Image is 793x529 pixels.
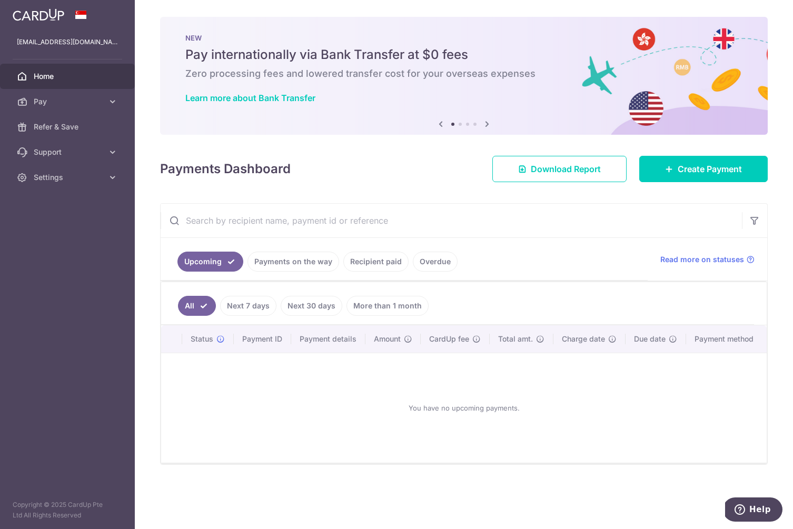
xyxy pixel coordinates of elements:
[639,156,768,182] a: Create Payment
[234,325,291,353] th: Payment ID
[185,46,742,63] h5: Pay internationally via Bank Transfer at $0 fees
[660,254,744,265] span: Read more on statuses
[177,252,243,272] a: Upcoming
[725,497,782,524] iframe: Opens a widget where you can find more information
[346,296,429,316] a: More than 1 month
[492,156,627,182] a: Download Report
[498,334,533,344] span: Total amt.
[343,252,409,272] a: Recipient paid
[247,252,339,272] a: Payments on the way
[374,334,401,344] span: Amount
[160,17,768,135] img: Bank transfer banner
[34,96,103,107] span: Pay
[220,296,276,316] a: Next 7 days
[429,334,469,344] span: CardUp fee
[160,159,291,178] h4: Payments Dashboard
[34,172,103,183] span: Settings
[13,8,64,21] img: CardUp
[34,147,103,157] span: Support
[678,163,742,175] span: Create Payment
[660,254,755,265] a: Read more on statuses
[17,37,118,47] p: [EMAIL_ADDRESS][DOMAIN_NAME]
[562,334,605,344] span: Charge date
[185,34,742,42] p: NEW
[185,67,742,80] h6: Zero processing fees and lowered transfer cost for your overseas expenses
[413,252,458,272] a: Overdue
[174,362,754,454] div: You have no upcoming payments.
[686,325,767,353] th: Payment method
[281,296,342,316] a: Next 30 days
[34,122,103,132] span: Refer & Save
[191,334,213,344] span: Status
[34,71,103,82] span: Home
[185,93,315,103] a: Learn more about Bank Transfer
[634,334,666,344] span: Due date
[531,163,601,175] span: Download Report
[178,296,216,316] a: All
[291,325,365,353] th: Payment details
[161,204,742,237] input: Search by recipient name, payment id or reference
